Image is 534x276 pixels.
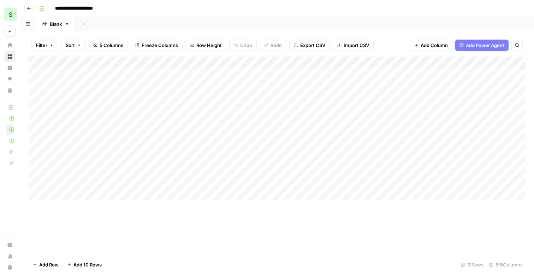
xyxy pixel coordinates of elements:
a: Usage [4,251,16,262]
a: Home [4,40,16,51]
span: Filter [36,42,47,49]
button: Add Column [410,40,452,51]
span: Export CSV [300,42,325,49]
span: Add Power Agent [466,42,504,49]
span: Add Column [421,42,448,49]
button: Import CSV [333,40,374,51]
button: Workspace: Spring Health [4,6,16,23]
button: Add 10 Rows [63,259,106,270]
span: Add Row [39,261,59,268]
a: Insights [4,62,16,74]
button: Export CSV [289,40,330,51]
span: Row Height [196,42,222,49]
div: 10 Rows [458,259,486,270]
button: Row Height [185,40,226,51]
button: Add Row [29,259,63,270]
div: 5/5 Columns [486,259,526,270]
button: Redo [260,40,286,51]
span: Sort [66,42,75,49]
div: Blank [50,20,62,28]
a: Your Data [4,85,16,96]
a: Opportunities [4,74,16,85]
button: Freeze Columns [131,40,183,51]
span: Import CSV [344,42,369,49]
a: Browse [4,51,16,62]
span: Undo [240,42,252,49]
button: Sort [61,40,86,51]
span: Redo [271,42,282,49]
button: 5 Columns [89,40,128,51]
button: Undo [229,40,257,51]
span: Add 10 Rows [73,261,102,268]
button: Add Power Agent [455,40,509,51]
button: Help + Support [4,262,16,273]
button: Filter [31,40,58,51]
span: 5 Columns [100,42,123,49]
a: Blank [36,17,76,31]
span: Freeze Columns [142,42,178,49]
span: S [9,10,12,19]
a: Settings [4,239,16,251]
